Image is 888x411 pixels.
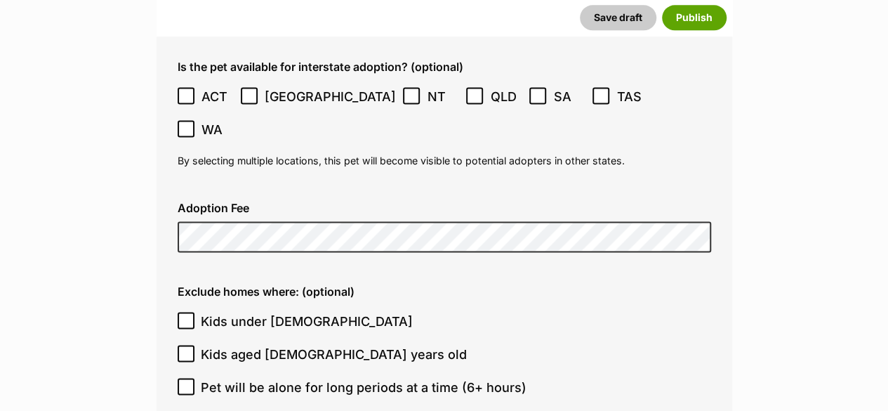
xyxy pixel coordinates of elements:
span: ACT [201,87,233,106]
span: TAS [617,87,649,106]
button: Save draft [580,5,656,30]
label: Is the pet available for interstate adoption? (optional) [178,60,711,73]
span: SA [554,87,585,106]
span: WA [201,120,233,139]
span: Kids aged [DEMOGRAPHIC_DATA] years old [201,345,467,364]
span: Kids under [DEMOGRAPHIC_DATA] [201,312,413,331]
button: Publish [662,5,727,30]
label: Exclude homes where: (optional) [178,285,711,298]
span: QLD [491,87,522,106]
label: Adoption Fee [178,202,711,214]
span: [GEOGRAPHIC_DATA] [265,87,396,106]
span: Pet will be alone for long periods at a time (6+ hours) [201,378,526,397]
span: NT [428,87,459,106]
p: By selecting multiple locations, this pet will become visible to potential adopters in other states. [178,153,711,168]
